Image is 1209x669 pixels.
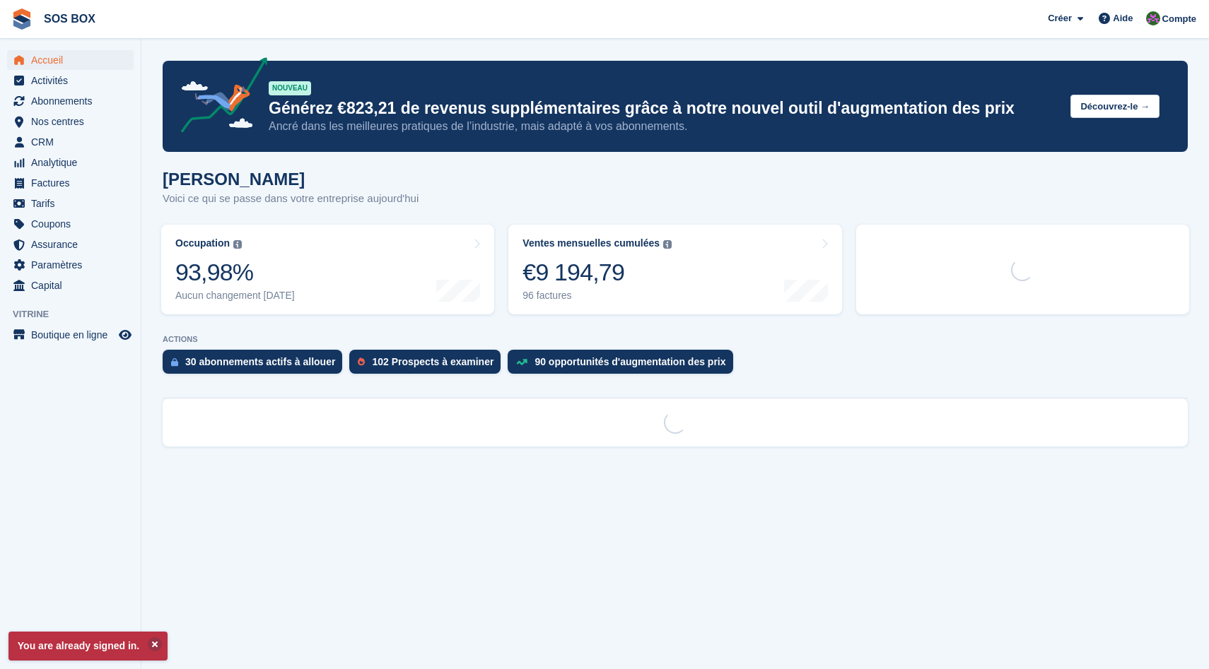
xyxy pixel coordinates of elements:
span: Analytique [31,153,116,172]
p: Générez €823,21 de revenus supplémentaires grâce à notre nouvel outil d'augmentation des prix [269,98,1059,119]
img: price-adjustments-announcement-icon-8257ccfd72463d97f412b2fc003d46551f7dbcb40ab6d574587a9cd5c0d94... [169,57,268,138]
span: Paramètres [31,255,116,275]
span: Accueil [31,50,116,70]
h1: [PERSON_NAME] [163,170,419,189]
div: Ventes mensuelles cumulées [522,237,660,249]
span: CRM [31,132,116,152]
img: stora-icon-8386f47178a22dfd0bd8f6a31ec36ba5ce8667c1dd55bd0f319d3a0aa187defe.svg [11,8,33,30]
span: Nos centres [31,112,116,131]
a: Boutique d'aperçu [117,326,134,343]
a: Occupation 93,98% Aucun changement [DATE] [161,225,494,314]
a: menu [7,91,134,111]
a: 30 abonnements actifs à allouer [163,350,349,381]
span: Capital [31,276,116,295]
a: menu [7,276,134,295]
p: Ancré dans les meilleures pratiques de l’industrie, mais adapté à vos abonnements. [269,119,1059,134]
a: 90 opportunités d'augmentation des prix [508,350,740,381]
a: menu [7,235,134,254]
span: Compte [1162,12,1196,26]
div: Aucun changement [DATE] [175,290,295,302]
span: Activités [31,71,116,90]
span: Boutique en ligne [31,325,116,345]
div: €9 194,79 [522,258,672,287]
span: Vitrine [13,307,141,321]
div: 30 abonnements actifs à allouer [185,356,335,367]
a: menu [7,71,134,90]
a: menu [7,255,134,275]
span: Aide [1113,11,1133,25]
a: SOS BOX [38,7,101,30]
p: You are already signed in. [8,632,168,661]
a: menu [7,214,134,234]
img: ALEXANDRE SOUBIRA [1146,11,1160,25]
a: menu [7,194,134,213]
a: menu [7,153,134,172]
a: Ventes mensuelles cumulées €9 194,79 96 factures [508,225,841,314]
span: Abonnements [31,91,116,111]
span: Créer [1048,11,1072,25]
span: Coupons [31,214,116,234]
img: icon-info-grey-7440780725fd019a000dd9b08b2336e03edf1995a4989e88bcd33f0948082b44.svg [233,240,242,249]
span: Assurance [31,235,116,254]
div: 96 factures [522,290,672,302]
div: 93,98% [175,258,295,287]
div: Occupation [175,237,230,249]
img: icon-info-grey-7440780725fd019a000dd9b08b2336e03edf1995a4989e88bcd33f0948082b44.svg [663,240,672,249]
div: 90 opportunités d'augmentation des prix [535,356,725,367]
img: price_increase_opportunities-93ffe204e8149a01c8c9dc8f82e8f89637d9d84a8eef4429ea346261dce0b2c0.svg [516,359,527,365]
div: NOUVEAU [269,81,311,95]
div: 102 Prospects à examiner [372,356,493,367]
button: Découvrez-le → [1070,95,1160,118]
img: prospect-51fa495bee0391a8d652442698ab0144808aea92771e9ea1ae160a38d050c398.svg [358,357,365,366]
a: menu [7,132,134,152]
a: menu [7,173,134,193]
img: active_subscription_to_allocate_icon-d502201f5373d7db506a760aba3b589e785aa758c864c3986d89f69b8ff3... [171,357,178,367]
a: 102 Prospects à examiner [349,350,508,381]
span: Factures [31,173,116,193]
a: menu [7,50,134,70]
p: ACTIONS [163,335,1188,344]
span: Tarifs [31,194,116,213]
a: menu [7,112,134,131]
a: menu [7,325,134,345]
p: Voici ce qui se passe dans votre entreprise aujourd'hui [163,191,419,207]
